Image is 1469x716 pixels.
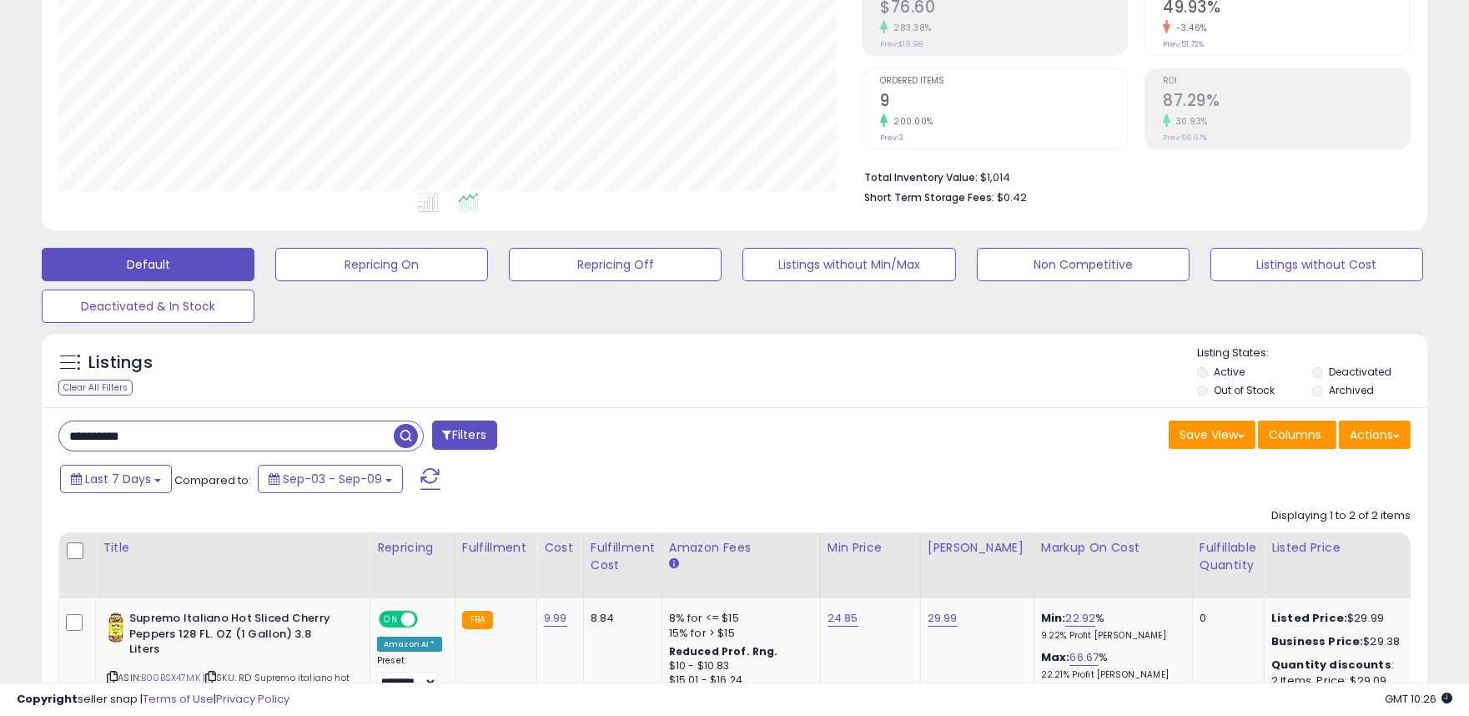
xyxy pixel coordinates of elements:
b: Min: [1041,610,1066,626]
div: Clear All Filters [58,380,133,396]
div: $10 - $10.83 [669,659,807,673]
a: Privacy Policy [216,691,289,707]
span: OFF [415,613,442,627]
div: 8% for <= $15 [669,611,807,626]
small: Prev: 51.72% [1163,39,1204,49]
button: Listings without Cost [1210,248,1423,281]
span: Ordered Items [880,77,1127,86]
div: % [1041,611,1180,642]
div: Amazon Fees [669,539,813,557]
div: : [1271,658,1410,673]
div: Markup on Cost [1041,539,1185,557]
div: $29.99 [1271,611,1410,626]
th: The percentage added to the cost of goods (COGS) that forms the calculator for Min & Max prices. [1034,532,1192,598]
a: 24.85 [828,610,858,627]
span: ROI [1163,77,1410,86]
small: 30.93% [1170,115,1208,128]
span: $0.42 [997,189,1027,205]
div: Fulfillment [462,539,530,557]
div: Cost [544,539,576,557]
span: Compared to: [174,472,251,488]
a: 66.67 [1069,649,1099,666]
p: 9.22% Profit [PERSON_NAME] [1041,630,1180,642]
button: Actions [1339,421,1411,449]
li: $1,014 [864,166,1398,186]
small: Prev: 66.67% [1163,133,1207,143]
div: 15% for > $15 [669,626,807,641]
button: Filters [432,421,497,450]
div: Fulfillable Quantity [1200,539,1257,574]
div: $29.38 [1271,634,1410,649]
h2: 87.29% [1163,91,1410,113]
div: Amazon AI * [377,637,442,652]
button: Default [42,248,254,281]
label: Archived [1329,383,1374,397]
small: Prev: $19.98 [880,39,923,49]
p: Listing States: [1197,345,1427,361]
div: Preset: [377,655,442,693]
div: ASIN: [107,611,357,716]
b: Total Inventory Value: [864,170,978,184]
b: Max: [1041,649,1070,665]
button: Deactivated & In Stock [42,290,254,323]
button: Last 7 Days [60,465,172,493]
small: 200.00% [888,115,933,128]
a: 29.99 [928,610,958,627]
button: Save View [1169,421,1255,449]
div: Title [103,539,363,557]
div: seller snap | | [17,692,289,708]
div: [PERSON_NAME] [928,539,1027,557]
div: Repricing [377,539,448,557]
div: Min Price [828,539,913,557]
strong: Copyright [17,691,78,707]
small: FBA [462,611,493,629]
a: 9.99 [544,610,567,627]
img: 51HIIv4G4tL._SL40_.jpg [107,611,125,644]
div: 8.84 [591,611,649,626]
div: Displaying 1 to 2 of 2 items [1271,508,1411,524]
button: Repricing Off [509,248,722,281]
button: Listings without Min/Max [742,248,955,281]
b: Short Term Storage Fees: [864,190,994,204]
span: ON [380,613,401,627]
button: Columns [1258,421,1336,449]
small: Prev: 3 [880,133,903,143]
div: Fulfillment Cost [591,539,655,574]
small: -3.46% [1170,22,1207,34]
h5: Listings [88,351,153,375]
small: Amazon Fees. [669,557,679,572]
label: Deactivated [1329,365,1391,379]
span: 2025-09-17 10:26 GMT [1385,691,1452,707]
b: Listed Price: [1271,610,1347,626]
b: Business Price: [1271,633,1363,649]
a: Terms of Use [143,691,214,707]
small: 283.38% [888,22,932,34]
label: Active [1214,365,1245,379]
button: Sep-03 - Sep-09 [258,465,403,493]
div: % [1041,650,1180,681]
label: Out of Stock [1214,383,1275,397]
div: 0 [1200,611,1251,626]
div: Listed Price [1271,539,1416,557]
span: Sep-03 - Sep-09 [283,471,382,487]
button: Repricing On [275,248,488,281]
span: Last 7 Days [85,471,151,487]
b: Quantity discounts [1271,657,1391,673]
b: Supremo Italiano Hot Sliced Cherry Peppers 128 FL. OZ (1 Gallon) 3.8 Liters [129,611,332,662]
h2: 9 [880,91,1127,113]
span: Columns [1269,426,1321,443]
a: 22.92 [1065,610,1095,627]
b: Reduced Prof. Rng. [669,644,778,658]
button: Non Competitive [977,248,1190,281]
